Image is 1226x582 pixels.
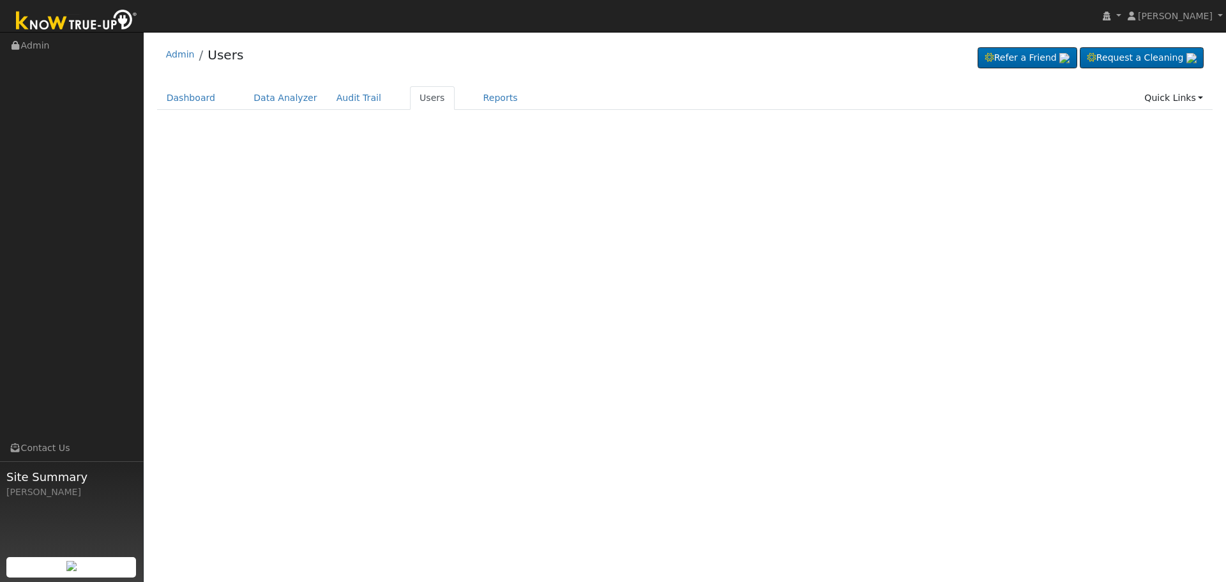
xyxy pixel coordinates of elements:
a: Users [410,86,455,110]
a: Refer a Friend [978,47,1077,69]
img: Know True-Up [10,7,144,36]
span: [PERSON_NAME] [1138,11,1213,21]
img: retrieve [66,561,77,571]
div: [PERSON_NAME] [6,486,137,499]
a: Admin [166,49,195,59]
img: retrieve [1059,53,1070,63]
a: Audit Trail [327,86,391,110]
img: retrieve [1186,53,1197,63]
a: Dashboard [157,86,225,110]
a: Reports [474,86,527,110]
span: Site Summary [6,468,137,486]
a: Users [208,47,243,63]
a: Quick Links [1135,86,1213,110]
a: Request a Cleaning [1080,47,1204,69]
a: Data Analyzer [244,86,327,110]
